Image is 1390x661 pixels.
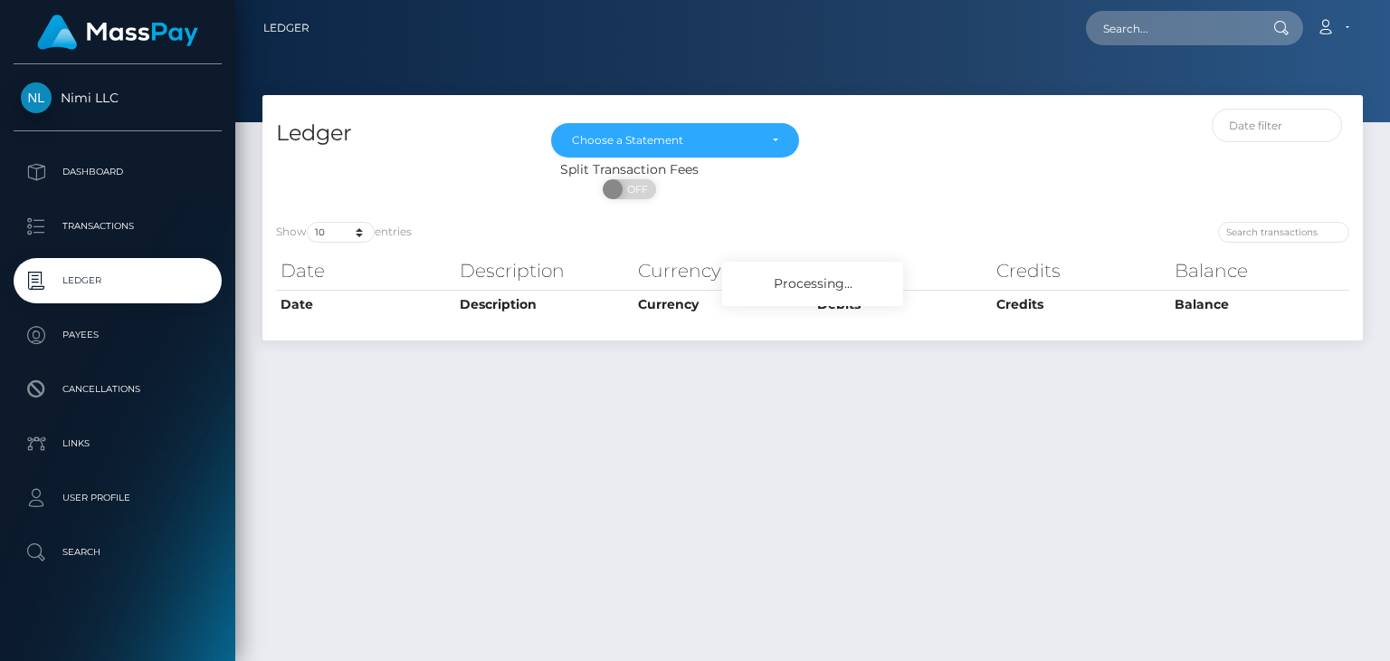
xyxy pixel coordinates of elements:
p: Ledger [21,267,214,294]
th: Debits [813,253,992,289]
th: Description [455,253,634,289]
th: Credits [992,253,1171,289]
p: Cancellations [21,376,214,403]
p: Transactions [21,213,214,240]
a: Dashboard [14,149,222,195]
th: Description [455,290,634,319]
button: Choose a Statement [551,123,799,158]
th: Credits [992,290,1171,319]
h4: Ledger [276,118,524,149]
p: Dashboard [21,158,214,186]
div: Split Transaction Fees [262,160,996,179]
th: Currency [633,290,813,319]
a: Ledger [14,258,222,303]
a: Search [14,530,222,575]
th: Currency [633,253,813,289]
th: Balance [1170,253,1349,289]
a: Cancellations [14,367,222,412]
a: Payees [14,312,222,358]
a: User Profile [14,475,222,521]
p: User Profile [21,484,214,512]
div: Processing... [722,262,903,306]
th: Date [276,290,455,319]
input: Search transactions [1218,222,1349,243]
p: Links [21,430,214,457]
select: Showentries [307,222,375,243]
img: Nimi LLC [21,82,52,113]
div: Choose a Statement [572,133,757,148]
p: Payees [21,321,214,349]
input: Date filter [1212,109,1343,142]
label: Show entries [276,222,412,243]
img: MassPay Logo [37,14,198,50]
span: Nimi LLC [14,90,222,106]
input: Search... [1086,11,1256,45]
a: Ledger [263,9,309,47]
a: Links [14,421,222,466]
p: Search [21,539,214,566]
a: Transactions [14,204,222,249]
th: Balance [1170,290,1349,319]
th: Date [276,253,455,289]
span: OFF [613,179,658,199]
